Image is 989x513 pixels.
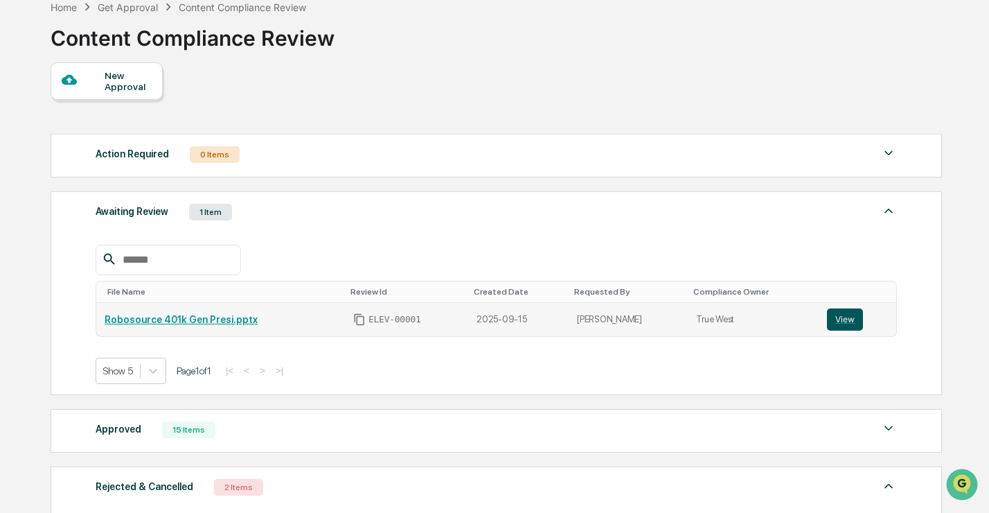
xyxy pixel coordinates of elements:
[95,169,177,194] a: 🗄️Attestations
[14,106,39,131] img: 1746055101610-c473b297-6a78-478c-a979-82029cc54cd1
[235,110,252,127] button: Start new chat
[256,365,269,376] button: >
[162,421,215,438] div: 15 Items
[179,1,306,13] div: Content Compliance Review
[830,287,890,297] div: Toggle SortBy
[51,1,77,13] div: Home
[8,195,93,220] a: 🔎Data Lookup
[688,303,819,336] td: True West
[240,365,253,376] button: <
[880,478,897,494] img: caret
[14,202,25,214] div: 🔎
[98,234,168,245] a: Powered byPylon
[189,204,232,220] div: 1 Item
[350,287,463,297] div: Toggle SortBy
[474,287,563,297] div: Toggle SortBy
[138,235,168,245] span: Pylon
[880,420,897,437] img: caret
[574,287,682,297] div: Toggle SortBy
[107,287,339,297] div: Toggle SortBy
[105,314,258,325] a: Robosource 401k Gen Presi.pptx
[468,303,569,336] td: 2025-09-15
[114,175,172,189] span: Attestations
[880,202,897,219] img: caret
[98,1,158,13] div: Get Approval
[96,478,193,496] div: Rejected & Cancelled
[96,202,168,220] div: Awaiting Review
[177,365,211,376] span: Page 1 of 1
[96,145,169,163] div: Action Required
[100,176,112,187] div: 🗄️
[47,106,227,120] div: Start new chat
[28,175,89,189] span: Preclearance
[28,201,87,215] span: Data Lookup
[569,303,688,336] td: [PERSON_NAME]
[214,479,263,496] div: 2 Items
[96,420,141,438] div: Approved
[47,120,175,131] div: We're available if you need us!
[105,70,151,92] div: New Approval
[368,314,421,325] span: ELEV-00001
[945,467,982,505] iframe: Open customer support
[222,365,238,376] button: |<
[271,365,287,376] button: >|
[190,146,240,163] div: 0 Items
[827,308,887,331] a: View
[51,15,335,51] div: Content Compliance Review
[693,287,813,297] div: Toggle SortBy
[353,313,366,326] span: Copy Id
[14,29,252,51] p: How can we help?
[14,176,25,187] div: 🖐️
[827,308,863,331] button: View
[8,169,95,194] a: 🖐️Preclearance
[880,145,897,162] img: caret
